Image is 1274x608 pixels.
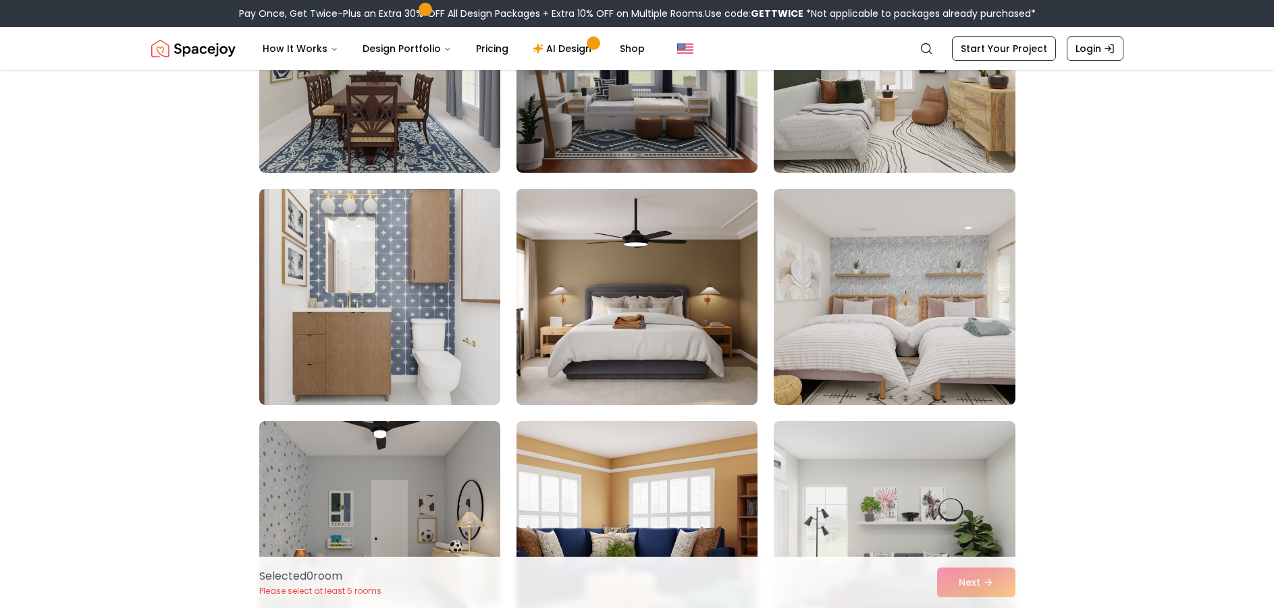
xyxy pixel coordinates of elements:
[151,35,236,62] a: Spacejoy
[522,35,606,62] a: AI Design
[259,189,500,405] img: Room room-22
[252,35,656,62] nav: Main
[259,586,381,597] p: Please select at least 5 rooms
[803,7,1036,20] span: *Not applicable to packages already purchased*
[952,36,1056,61] a: Start Your Project
[774,189,1015,405] img: Room room-24
[252,35,349,62] button: How It Works
[239,7,1036,20] div: Pay Once, Get Twice-Plus an Extra 30% OFF All Design Packages + Extra 10% OFF on Multiple Rooms.
[259,568,381,584] p: Selected 0 room
[609,35,656,62] a: Shop
[465,35,519,62] a: Pricing
[751,7,803,20] b: GETTWICE
[352,35,462,62] button: Design Portfolio
[151,27,1123,70] nav: Global
[677,40,693,57] img: United States
[151,35,236,62] img: Spacejoy Logo
[510,184,764,410] img: Room room-23
[705,7,803,20] span: Use code:
[1067,36,1123,61] a: Login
